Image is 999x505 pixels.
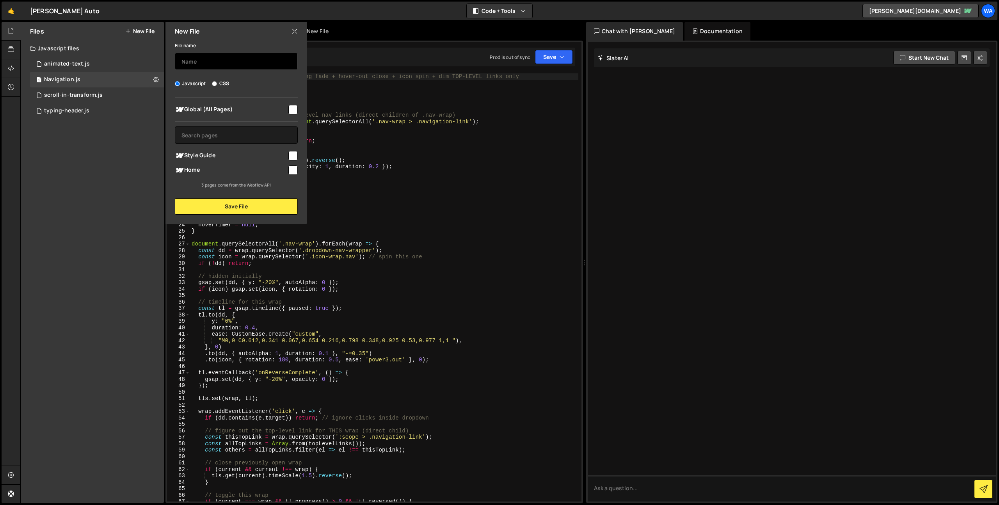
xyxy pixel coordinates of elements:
div: 30 [167,260,190,267]
input: Javascript [175,81,180,86]
div: 41 [167,331,190,338]
div: 28 [167,247,190,254]
div: 42 [167,338,190,344]
div: [PERSON_NAME] Auto [30,6,100,16]
div: 52 [167,402,190,409]
div: 46 [167,363,190,370]
div: 35 [167,292,190,299]
div: 55 [167,421,190,428]
div: 29 [167,254,190,260]
div: 40 [167,325,190,331]
input: Search pages [175,126,298,144]
a: Wa [981,4,995,18]
div: 63 [167,473,190,479]
div: 25 [167,228,190,235]
div: 51 [167,395,190,402]
label: CSS [212,80,229,87]
span: Global (All Pages) [175,105,287,114]
div: 48 [167,376,190,383]
div: 56 [167,428,190,434]
label: File name [175,42,196,50]
div: Navigation.js [44,76,80,83]
div: 66 [167,492,190,499]
div: 67 [167,498,190,505]
div: 33 [167,279,190,286]
div: 34 [167,286,190,293]
div: typing-header.js [44,107,89,114]
h2: New File [175,27,200,36]
div: Javascript files [21,41,164,56]
div: 39 [167,318,190,325]
div: 64 [167,479,190,486]
div: 45 [167,357,190,363]
a: 🤙 [2,2,21,20]
div: Chat with [PERSON_NAME] [586,22,683,41]
div: 44 [167,350,190,357]
button: Start new chat [893,51,955,65]
button: Save [535,50,573,64]
div: 24 [167,222,190,228]
input: CSS [212,81,217,86]
span: Style Guide [175,151,287,160]
div: animated-text.js [44,60,90,68]
span: Home [175,165,287,175]
label: Javascript [175,80,206,87]
div: Prod is out of sync [490,54,530,60]
a: [PERSON_NAME][DOMAIN_NAME] [862,4,979,18]
div: 38 [167,312,190,318]
span: 1 [37,77,41,84]
div: 27 [167,241,190,247]
div: 58 [167,441,190,447]
div: 65 [167,485,190,492]
h2: Slater AI [598,54,629,62]
div: 16925/46351.js [30,103,164,119]
button: New File [125,28,155,34]
small: 3 pages come from the Webflow API [201,182,271,188]
div: 31 [167,267,190,273]
div: 62 [167,466,190,473]
div: 50 [167,389,190,396]
div: 37 [167,305,190,312]
input: Name [175,53,298,70]
div: 53 [167,408,190,415]
div: 16925/46341.js [30,72,164,87]
div: 47 [167,370,190,376]
div: 16925/46618.js [30,87,164,103]
div: 54 [167,415,190,421]
div: New File [299,27,332,35]
div: 26 [167,235,190,241]
button: Save File [175,198,298,215]
div: 49 [167,382,190,389]
div: 16925/46623.js [30,56,164,72]
div: 32 [167,273,190,280]
div: 36 [167,299,190,306]
div: 57 [167,434,190,441]
div: 43 [167,344,190,350]
div: 60 [167,453,190,460]
div: 61 [167,460,190,466]
div: 59 [167,447,190,453]
div: scroll-in-transform.js [44,92,103,99]
h2: Files [30,27,44,36]
div: Documentation [684,22,750,41]
button: Code + Tools [467,4,532,18]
